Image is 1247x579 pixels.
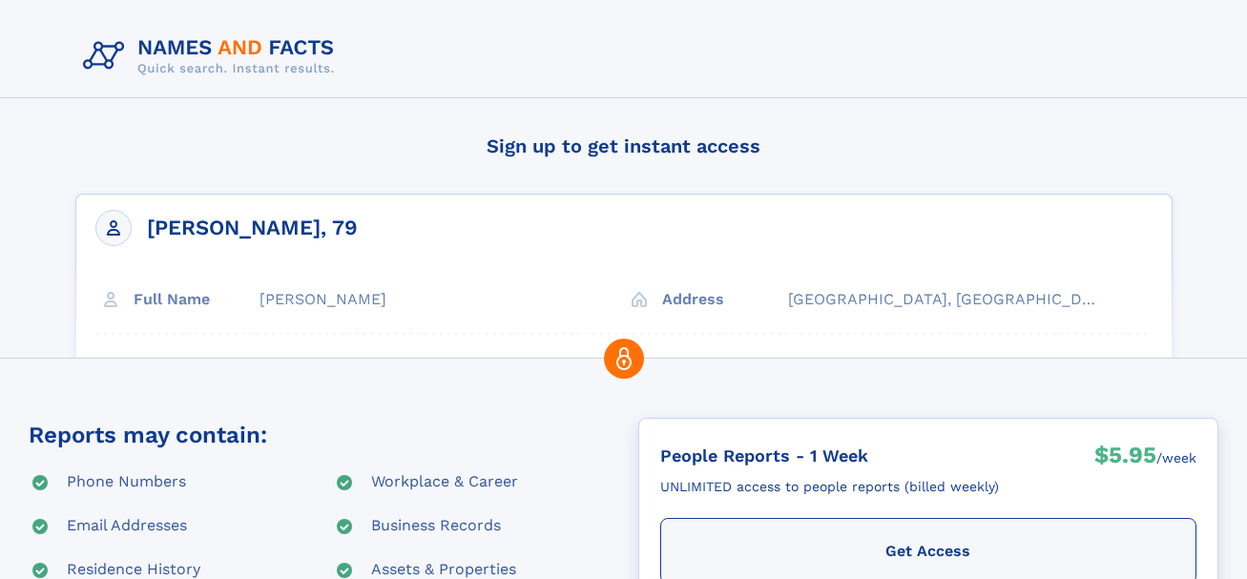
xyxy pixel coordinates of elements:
div: /week [1156,440,1196,476]
div: Email Addresses [67,515,187,538]
div: Business Records [371,515,501,538]
div: Workplace & Career [371,471,518,494]
div: Phone Numbers [67,471,186,494]
div: People Reports - 1 Week [660,440,999,471]
h4: Sign up to get instant access [75,117,1173,175]
div: UNLIMITED access to people reports (billed weekly) [660,471,999,503]
div: Reports may contain: [29,418,267,452]
div: $5.95 [1094,440,1156,476]
img: Logo Names and Facts [75,31,350,82]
